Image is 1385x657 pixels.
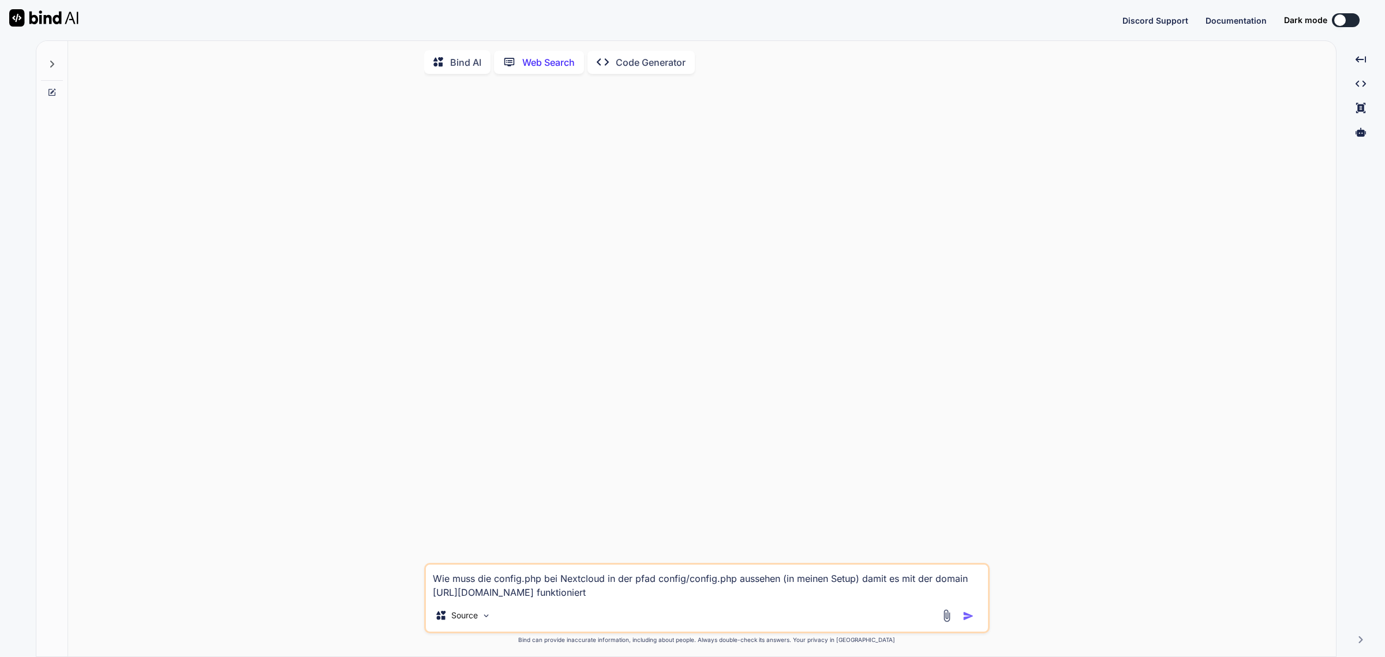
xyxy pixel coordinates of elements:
p: Bind AI [450,55,481,69]
span: Dark mode [1284,14,1327,26]
p: Source [451,610,478,621]
img: Bind AI [9,9,78,27]
img: icon [963,610,974,622]
img: Pick Models [481,611,491,621]
p: Bind can provide inaccurate information, including about people. Always double-check its answers.... [424,636,990,644]
p: Code Generator [616,55,686,69]
span: Discord Support [1122,16,1188,25]
button: Documentation [1206,14,1267,27]
textarea: Wie muss die config.php bei Nextcloud in der pfad config/config.php aussehen (in meinen Setup) da... [426,565,988,599]
img: attachment [940,609,953,622]
span: Documentation [1206,16,1267,25]
button: Discord Support [1122,14,1188,27]
p: Web Search [522,55,575,69]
